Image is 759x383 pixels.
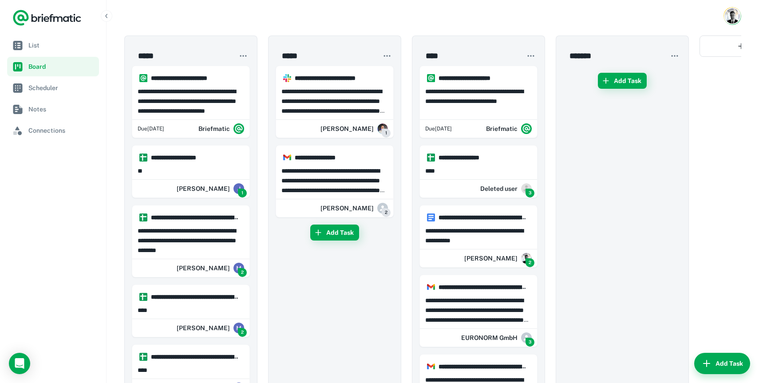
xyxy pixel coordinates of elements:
img: https://app.briefmatic.com/assets/tasktypes/vnd.google-apps.document.png [427,213,435,221]
img: system.png [521,123,532,134]
div: Load Chat [9,353,30,374]
img: 5988666160582_80f600e859fc75e2d4aa_72.png [377,123,388,134]
button: Add Task [310,225,359,241]
div: EURONORM GmbH [461,329,532,347]
div: Mridul Razdan [177,259,244,277]
div: Ahlmann, Dorothee [320,199,388,217]
span: Scheduler [28,83,95,93]
span: 2 [238,268,247,277]
span: 3 [526,338,534,347]
div: https://app.briefmatic.com/assets/tasktypes/vnd.google-apps.spreadsheet.png**** **** **** **** **... [132,284,250,337]
h6: [PERSON_NAME] [464,253,518,263]
a: List [7,36,99,55]
span: List [28,40,95,50]
h6: [PERSON_NAME] [177,323,230,333]
div: Stephan Geyer [464,249,532,267]
img: https://app.briefmatic.com/assets/integrations/slack.png [283,74,291,82]
span: 1 [382,129,391,138]
a: Logo [12,9,82,27]
span: Board [28,62,95,71]
span: 1 [238,189,247,197]
img: https://app.briefmatic.com/assets/integrations/gmail.png [283,154,291,162]
a: Board [7,57,99,76]
div: Mridul Razdan [177,319,244,337]
img: ACg8ocLQYLswyFl8UG7BcXIWKCtY6sdwKV4v41-NhNGSWRGCpaoUUQ=s50-c-k-no [233,263,244,273]
div: Daniel Brusch [320,120,388,138]
a: Scheduler [7,78,99,98]
h6: [PERSON_NAME] [177,263,230,273]
img: https://app.briefmatic.com/assets/tasktypes/vnd.google-apps.spreadsheet.png [139,154,147,162]
div: https://app.briefmatic.com/assets/tasktypes/vnd.google-apps.document.png**** **** **** **** **** ... [419,205,538,268]
div: Jan Heins [177,180,244,197]
div: https://app.briefmatic.com/assets/tasktypes/vnd.google-apps.spreadsheet.png**** **** **** **** **... [132,205,250,277]
h6: Briefmatic [198,124,230,134]
button: Account button [723,7,741,25]
span: 2 [382,208,391,217]
div: Briefmatic [198,120,244,138]
span: 2 [526,258,534,267]
img: ACg8ocLBC-MJnARerqWjIHr4W3QTzhDG1JoTb9KQa6kPUk6l8E5usQ=s50-c-k-no [233,183,244,194]
img: Stephan Geyer [725,8,740,24]
img: ACg8ocKk5oHq9fGsWl7U68OWP3cwefOHdn6BB0vAKcbTrXH6CzroT0sG=s50-c-k-no [521,253,532,264]
h6: [PERSON_NAME] [320,124,374,134]
img: https://app.briefmatic.com/assets/tasktypes/vnd.google-apps.spreadsheet.png [139,213,147,221]
button: Add Task [598,73,647,89]
a: Connections [7,121,99,140]
h6: Briefmatic [486,124,518,134]
div: https://app.briefmatic.com/assets/tasktypes/vnd.google-apps.spreadsheet.png**** **** **** *******... [419,145,538,198]
span: 2 [238,328,247,337]
img: https://app.briefmatic.com/assets/tasktypes/vnd.google-apps.spreadsheet.png [139,293,147,301]
img: https://app.briefmatic.com/assets/tasktypes/vnd.google-apps.spreadsheet.png [139,353,147,361]
img: system.png [233,123,244,134]
img: https://app.briefmatic.com/assets/integrations/gmail.png [427,363,435,371]
h6: [PERSON_NAME] [177,184,230,193]
span: Connections [28,126,95,135]
button: Add Task [694,353,750,374]
h6: EURONORM GmbH [461,333,518,343]
a: Notes [7,99,99,119]
img: ACg8ocLQYLswyFl8UG7BcXIWKCtY6sdwKV4v41-NhNGSWRGCpaoUUQ=s50-c-k-no [233,323,244,333]
div: https://app.briefmatic.com/assets/tasktypes/vnd.google-apps.spreadsheet.png**** **** **** *******... [132,145,250,198]
div: Briefmatic [486,120,532,138]
img: https://app.briefmatic.com/assets/integrations/gmail.png [427,283,435,291]
h6: Deleted user [480,184,518,193]
img: https://app.briefmatic.com/assets/integrations/system.png [427,74,435,82]
img: avatar_anonymous_120dp.png [521,183,532,194]
img: https://app.briefmatic.com/assets/integrations/system.png [139,74,147,82]
h6: [PERSON_NAME] [320,203,374,213]
span: Saturday, 9 Aug [138,125,164,133]
img: https://app.briefmatic.com/assets/tasktypes/vnd.google-apps.spreadsheet.png [427,154,435,162]
span: Notes [28,104,95,114]
span: Saturday, 9 Aug [425,125,452,133]
div: Deleted user [480,180,532,197]
span: 3 [526,189,534,197]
